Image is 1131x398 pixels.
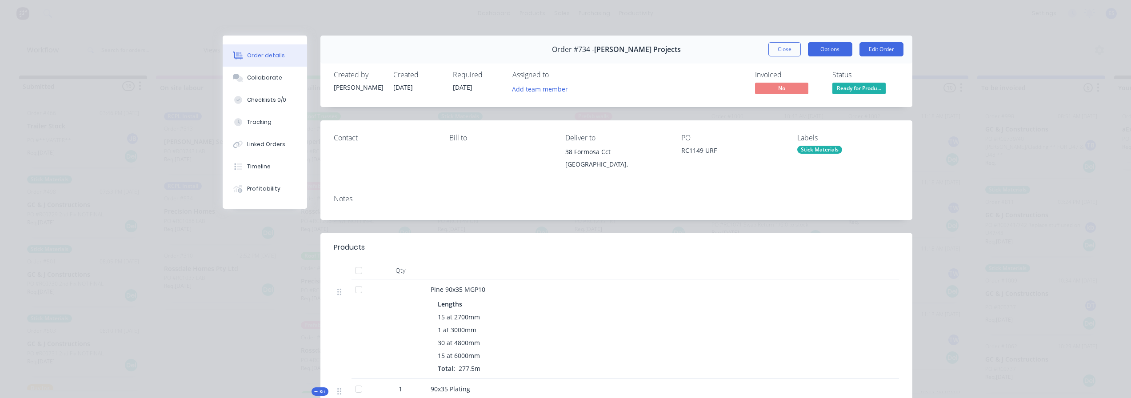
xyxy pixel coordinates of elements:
[832,83,886,94] span: Ready for Produ...
[449,134,551,142] div: Bill to
[768,42,801,56] button: Close
[859,42,903,56] button: Edit Order
[223,133,307,155] button: Linked Orders
[312,387,328,396] div: Kit
[755,83,808,94] span: No
[438,338,480,347] span: 30 at 4800mm
[393,83,413,92] span: [DATE]
[681,146,783,158] div: RC1149 URF
[223,67,307,89] button: Collaborate
[314,388,326,395] span: Kit
[808,42,852,56] button: Options
[453,83,472,92] span: [DATE]
[453,71,502,79] div: Required
[438,299,462,309] span: Lengths
[334,195,899,203] div: Notes
[247,74,282,82] div: Collaborate
[512,83,573,95] button: Add team member
[594,45,681,54] span: [PERSON_NAME] Projects
[832,83,886,96] button: Ready for Produ...
[334,242,365,253] div: Products
[438,364,455,373] span: Total:
[247,163,271,171] div: Timeline
[223,44,307,67] button: Order details
[223,111,307,133] button: Tracking
[512,71,601,79] div: Assigned to
[565,134,667,142] div: Deliver to
[247,118,272,126] div: Tracking
[247,185,280,193] div: Profitability
[247,52,285,60] div: Order details
[681,134,783,142] div: PO
[223,178,307,200] button: Profitability
[247,140,285,148] div: Linked Orders
[797,134,899,142] div: Labels
[507,83,572,95] button: Add team member
[431,285,485,294] span: Pine 90x35 MGP10
[431,385,470,393] span: 90x35 Plating
[755,71,822,79] div: Invoiced
[399,384,402,394] span: 1
[797,146,842,154] div: Stick Materials
[247,96,286,104] div: Checklists 0/0
[565,146,667,158] div: 38 Formosa Cct
[438,325,476,334] span: 1 at 3000mm
[455,364,484,373] span: 277.5m
[565,158,667,171] div: [GEOGRAPHIC_DATA],
[393,71,442,79] div: Created
[832,71,899,79] div: Status
[565,146,667,174] div: 38 Formosa Cct[GEOGRAPHIC_DATA],
[334,71,383,79] div: Created by
[223,89,307,111] button: Checklists 0/0
[552,45,594,54] span: Order #734 -
[438,312,480,322] span: 15 at 2700mm
[334,83,383,92] div: [PERSON_NAME]
[334,134,436,142] div: Contact
[438,351,480,360] span: 15 at 6000mm
[374,262,427,279] div: Qty
[223,155,307,178] button: Timeline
